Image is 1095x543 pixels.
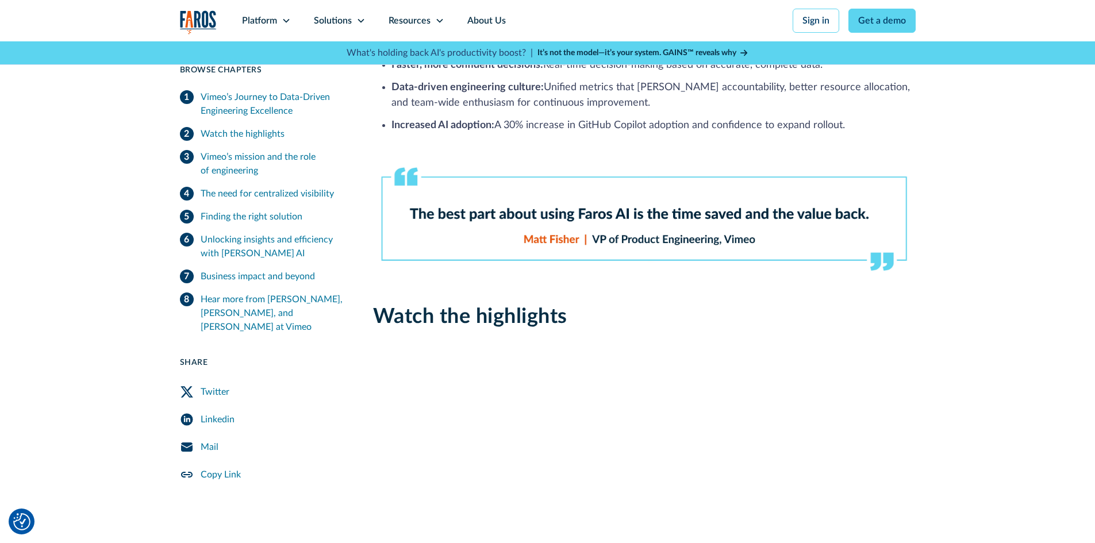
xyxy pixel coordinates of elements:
[180,406,345,433] a: LinkedIn Share
[180,10,217,34] a: home
[481,357,806,540] iframe: Vimeo's Journey to a Data-Driven Engineering Organization | Faros AI Case Study | Highlights
[201,413,235,426] div: Linkedin
[201,292,345,334] div: Hear more from [PERSON_NAME], [PERSON_NAME], and [PERSON_NAME] at Vimeo
[180,182,345,205] a: The need for centralized visibility
[201,468,241,482] div: Copy Link
[180,265,345,288] a: Business impact and beyond
[537,47,749,59] a: It’s not the model—it’s your system. GAINS™ reveals why
[13,513,30,530] img: Revisit consent button
[201,440,218,454] div: Mail
[180,122,345,145] a: Watch the highlights
[180,228,345,265] a: Unlocking insights and efficiency with [PERSON_NAME] AI
[347,46,533,60] p: What's holding back AI's productivity boost? |
[391,82,544,93] strong: Data-driven engineering culture:
[180,10,217,34] img: Logo of the analytics and reporting company Faros.
[180,145,345,182] a: Vimeo’s mission and the role of engineering
[180,288,345,338] a: Hear more from [PERSON_NAME], [PERSON_NAME], and [PERSON_NAME] at Vimeo
[391,80,916,111] li: Unified metrics that [PERSON_NAME] accountability, better resource allocation, and team-wide enth...
[180,357,345,369] div: Share
[391,118,916,133] li: ‍ A 30% increase in GitHub Copilot adoption and confidence to expand rollout.
[201,90,345,118] div: Vimeo’s Journey to Data-Driven Engineering Excellence
[373,305,916,329] h2: Watch the highlights
[314,14,352,28] div: Solutions
[13,513,30,530] button: Cookie Settings
[201,187,334,201] div: The need for centralized visibility
[201,150,345,178] div: Vimeo’s mission and the role of engineering
[537,49,736,57] strong: It’s not the model—it’s your system. GAINS™ reveals why
[180,205,345,228] a: Finding the right solution
[180,378,345,406] a: Twitter Share
[201,233,345,260] div: Unlocking insights and efficiency with [PERSON_NAME] AI
[391,60,543,70] strong: Faster, more confident decisions:
[201,210,302,224] div: Finding the right solution
[373,161,916,277] img: Black text on white background: "The best part about using Faros AI is the time saved and the val...
[180,461,345,488] a: Copy Link
[180,64,345,76] div: Browse Chapters
[242,14,277,28] div: Platform
[391,120,494,130] strong: Increased AI adoption:
[793,9,839,33] a: Sign in
[201,269,315,283] div: Business impact and beyond
[201,385,229,399] div: Twitter
[391,57,916,73] li: Real-time decision-making based on accurate, complete data.
[389,14,431,28] div: Resources
[848,9,916,33] a: Get a demo
[180,433,345,461] a: Mail Share
[201,127,285,141] div: Watch the highlights
[180,86,345,122] a: Vimeo’s Journey to Data-Driven Engineering Excellence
